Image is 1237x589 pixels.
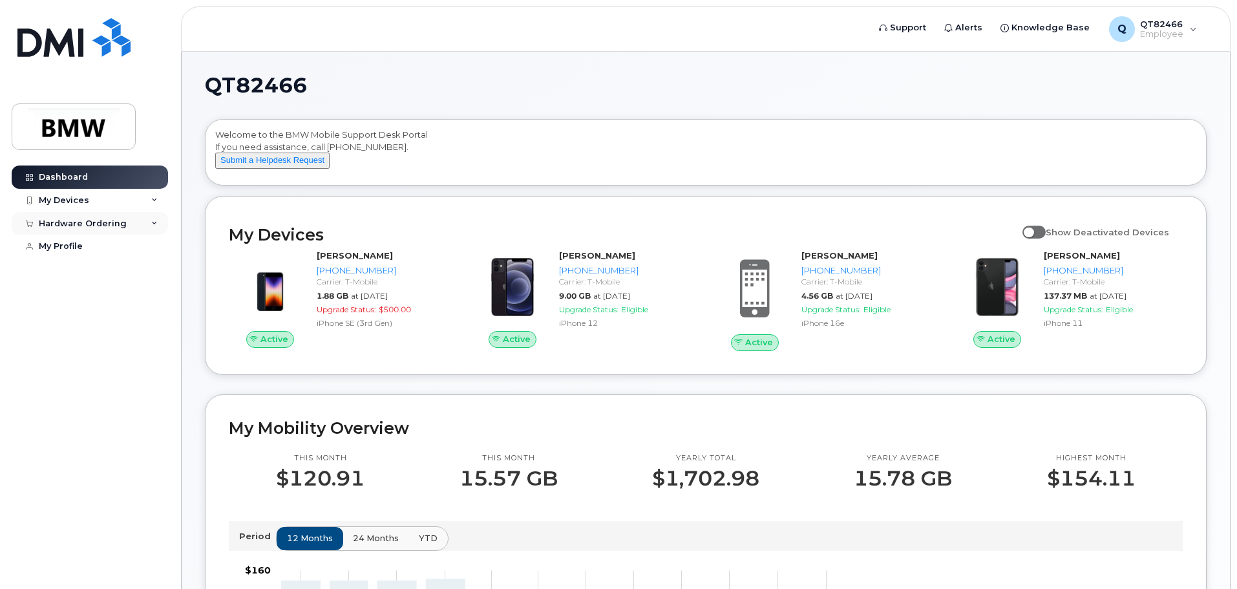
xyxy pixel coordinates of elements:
div: iPhone 12 [559,317,693,328]
strong: [PERSON_NAME] [317,250,393,261]
span: Active [745,336,773,348]
div: Carrier: T-Mobile [317,276,450,287]
p: $120.91 [276,467,365,490]
h2: My Mobility Overview [229,418,1183,438]
p: 15.78 GB [854,467,952,490]
span: Upgrade Status: [559,305,618,314]
span: 4.56 GB [801,291,833,301]
span: $500.00 [379,305,411,314]
span: Active [988,333,1015,345]
span: Active [260,333,288,345]
span: 24 months [353,532,399,544]
iframe: Messenger Launcher [1181,533,1227,579]
p: $154.11 [1047,467,1136,490]
img: iPhone_12.jpg [481,256,544,318]
span: Show Deactivated Devices [1046,227,1169,237]
div: iPhone 11 [1044,317,1178,328]
span: 9.00 GB [559,291,591,301]
img: image20231002-3703462-1angbar.jpeg [239,256,301,318]
strong: [PERSON_NAME] [1044,250,1120,261]
div: Carrier: T-Mobile [1044,276,1178,287]
img: iPhone_11.jpg [966,256,1028,318]
p: 15.57 GB [460,467,558,490]
span: Upgrade Status: [801,305,861,314]
div: Welcome to the BMW Mobile Support Desk Portal If you need assistance, call [PHONE_NUMBER]. [215,129,1196,180]
p: Highest month [1047,453,1136,464]
span: at [DATE] [1090,291,1126,301]
span: QT82466 [205,76,307,95]
input: Show Deactivated Devices [1022,220,1033,230]
a: Active[PERSON_NAME][PHONE_NUMBER]Carrier: T-Mobile1.88 GBat [DATE]Upgrade Status:$500.00iPhone SE... [229,250,456,348]
div: iPhone 16e [801,317,935,328]
div: [PHONE_NUMBER] [1044,264,1178,277]
div: Carrier: T-Mobile [559,276,693,287]
a: Active[PERSON_NAME][PHONE_NUMBER]Carrier: T-Mobile9.00 GBat [DATE]Upgrade Status:EligibleiPhone 12 [471,250,698,348]
tspan: $160 [245,564,271,576]
p: This month [276,453,365,464]
span: 1.88 GB [317,291,348,301]
span: Upgrade Status: [317,305,376,314]
span: Eligible [863,305,891,314]
strong: [PERSON_NAME] [801,250,878,261]
span: Eligible [621,305,648,314]
span: Upgrade Status: [1044,305,1103,314]
button: Submit a Helpdesk Request [215,153,330,169]
div: [PHONE_NUMBER] [801,264,935,277]
p: Period [239,530,276,542]
a: Active[PERSON_NAME][PHONE_NUMBER]Carrier: T-Mobile137.37 MBat [DATE]Upgrade Status:EligibleiPhone 11 [956,250,1183,348]
span: Active [503,333,531,345]
div: [PHONE_NUMBER] [317,264,450,277]
h2: My Devices [229,225,1016,244]
p: $1,702.98 [652,467,759,490]
span: 137.37 MB [1044,291,1087,301]
div: iPhone SE (3rd Gen) [317,317,450,328]
div: [PHONE_NUMBER] [559,264,693,277]
div: Carrier: T-Mobile [801,276,935,287]
span: YTD [419,532,438,544]
strong: [PERSON_NAME] [559,250,635,261]
a: Active[PERSON_NAME][PHONE_NUMBER]Carrier: T-Mobile4.56 GBat [DATE]Upgrade Status:EligibleiPhone 16e [714,250,940,350]
span: Eligible [1106,305,1133,314]
p: Yearly total [652,453,759,464]
p: This month [460,453,558,464]
span: at [DATE] [836,291,872,301]
p: Yearly average [854,453,952,464]
a: Submit a Helpdesk Request [215,155,330,165]
span: at [DATE] [593,291,630,301]
span: at [DATE] [351,291,388,301]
